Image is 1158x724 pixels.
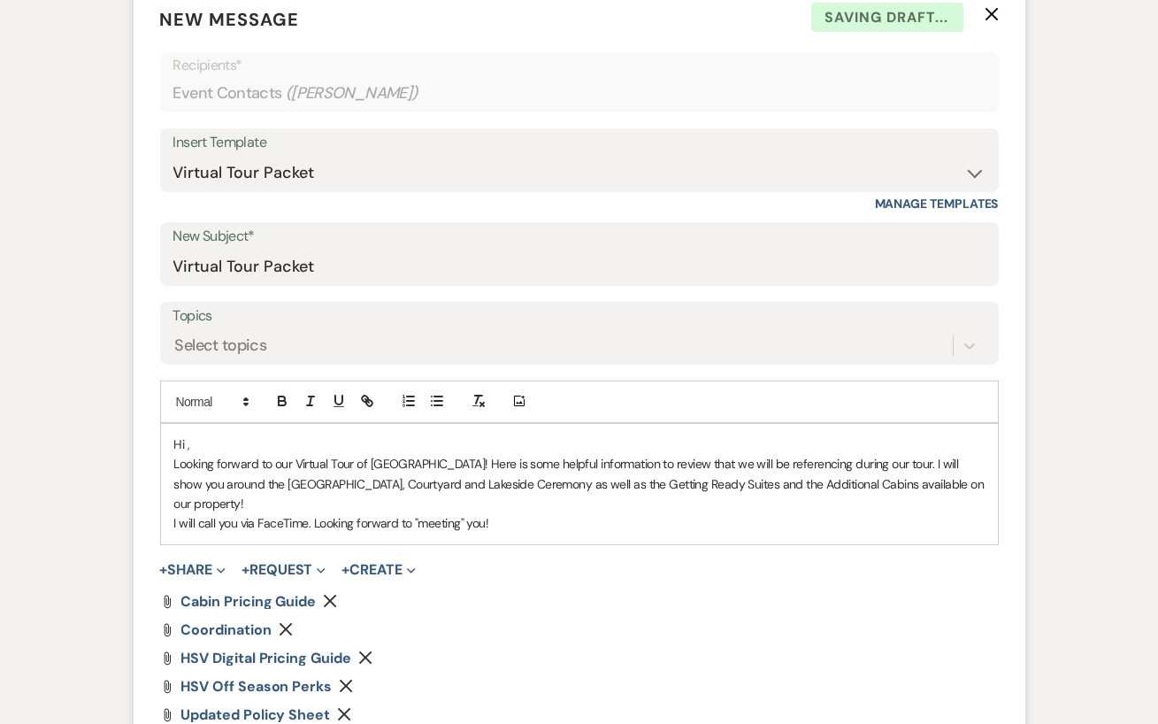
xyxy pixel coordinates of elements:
[181,620,272,639] span: Coordination
[174,454,985,513] p: Looking forward to our Virtual Tour of [GEOGRAPHIC_DATA]! Here is some helpful information to rev...
[181,592,316,611] span: Cabin Pricing Guide
[341,563,349,577] span: +
[181,677,332,696] span: HSV Off Season Perks
[811,3,963,33] span: Saving draft...
[242,563,326,577] button: Request
[875,196,999,212] a: Manage Templates
[181,651,351,666] a: HSV Digital Pricing Guide
[242,563,249,577] span: +
[173,130,985,156] div: Insert Template
[173,224,985,250] label: New Subject*
[160,563,168,577] span: +
[286,81,418,105] span: ( [PERSON_NAME] )
[181,680,332,694] a: HSV Off Season Perks
[181,649,351,667] span: HSV Digital Pricing Guide
[181,623,272,637] a: Coordination
[181,705,330,724] span: Updated Policy Sheet
[175,334,267,358] div: Select topics
[174,513,985,533] p: I will call you via FaceTime. Looking forward to "meeting" you!
[160,8,300,31] span: New Message
[160,563,226,577] button: Share
[173,54,985,77] p: Recipients*
[173,304,985,329] label: Topics
[174,435,985,454] p: Hi ,
[181,708,330,722] a: Updated Policy Sheet
[173,76,985,111] div: Event Contacts
[341,563,415,577] button: Create
[181,595,316,609] a: Cabin Pricing Guide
